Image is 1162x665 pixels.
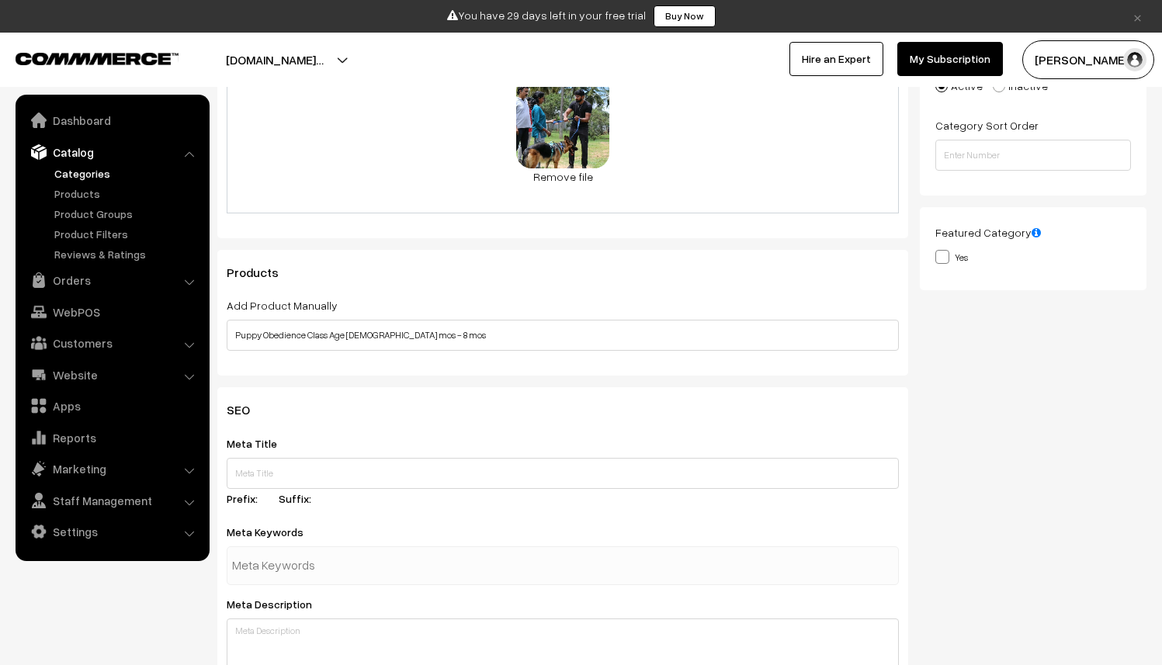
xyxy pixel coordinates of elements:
[1123,48,1146,71] img: user
[5,5,1157,27] div: You have 29 days left in your free trial
[50,226,204,242] a: Product Filters
[19,424,204,452] a: Reports
[19,106,204,134] a: Dashboard
[897,42,1003,76] a: My Subscription
[935,140,1131,171] input: Enter Number
[19,266,204,294] a: Orders
[1022,40,1154,79] button: [PERSON_NAME]
[172,40,378,79] button: [DOMAIN_NAME]…
[227,265,297,280] span: Products
[227,458,899,489] input: Meta Title
[227,297,338,313] label: Add Product Manually
[227,320,899,351] input: Select Products (Type and search)
[19,518,204,546] a: Settings
[654,5,716,27] a: Buy Now
[935,117,1039,133] label: Category Sort Order
[1127,7,1148,26] a: ×
[232,550,394,581] input: Meta Keywords
[227,490,276,507] label: Prefix:
[227,402,269,417] span: SEO
[789,42,883,76] a: Hire an Expert
[227,435,296,452] label: Meta Title
[279,490,330,507] label: Suffix:
[19,487,204,514] a: Staff Management
[935,224,1041,241] label: Featured Category
[16,53,179,64] img: COMMMERCE
[16,48,151,67] a: COMMMERCE
[50,246,204,262] a: Reviews & Ratings
[516,168,609,185] a: Remove file
[227,596,331,612] label: Meta Description
[935,248,968,265] label: Yes
[19,138,204,166] a: Catalog
[50,165,204,182] a: Categories
[19,361,204,389] a: Website
[19,329,204,357] a: Customers
[227,524,322,540] label: Meta Keywords
[19,298,204,326] a: WebPOS
[50,185,204,202] a: Products
[50,206,204,222] a: Product Groups
[19,392,204,420] a: Apps
[19,455,204,483] a: Marketing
